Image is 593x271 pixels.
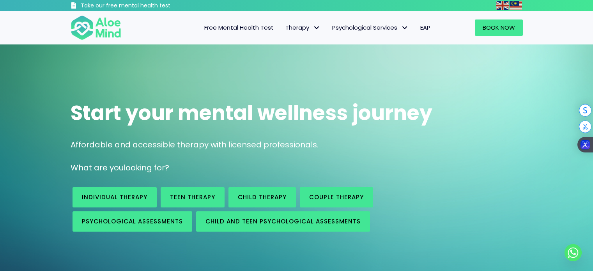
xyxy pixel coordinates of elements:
a: Malay [510,1,523,10]
span: Psychological Services [332,23,409,32]
a: Whatsapp [565,244,582,261]
a: EAP [414,19,436,36]
p: Affordable and accessible therapy with licensed professionals. [71,139,523,151]
a: Book Now [475,19,523,36]
img: ms [510,1,522,10]
img: Aloe mind Logo [71,15,121,41]
span: Child and Teen Psychological assessments [205,217,361,225]
a: Psychological assessments [73,211,192,232]
span: EAP [420,23,430,32]
span: Book Now [483,23,515,32]
span: Individual therapy [82,193,147,201]
span: Couple therapy [309,193,364,201]
span: Free Mental Health Test [204,23,274,32]
span: Teen Therapy [170,193,215,201]
a: English [496,1,510,10]
nav: Menu [131,19,436,36]
h3: Take our free mental health test [81,2,212,10]
a: Teen Therapy [161,187,225,207]
span: looking for? [124,162,169,173]
span: Therapy [285,23,320,32]
a: Individual therapy [73,187,157,207]
span: What are you [71,162,124,173]
a: Free Mental Health Test [198,19,280,36]
img: en [496,1,509,10]
a: Child and Teen Psychological assessments [196,211,370,232]
span: Psychological assessments [82,217,183,225]
span: Child Therapy [238,193,287,201]
a: TherapyTherapy: submenu [280,19,326,36]
a: Child Therapy [228,187,296,207]
span: Start your mental wellness journey [71,99,432,127]
span: Psychological Services: submenu [399,22,411,34]
a: Couple therapy [300,187,373,207]
a: Psychological ServicesPsychological Services: submenu [326,19,414,36]
span: Therapy: submenu [311,22,322,34]
a: Take our free mental health test [71,2,212,11]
